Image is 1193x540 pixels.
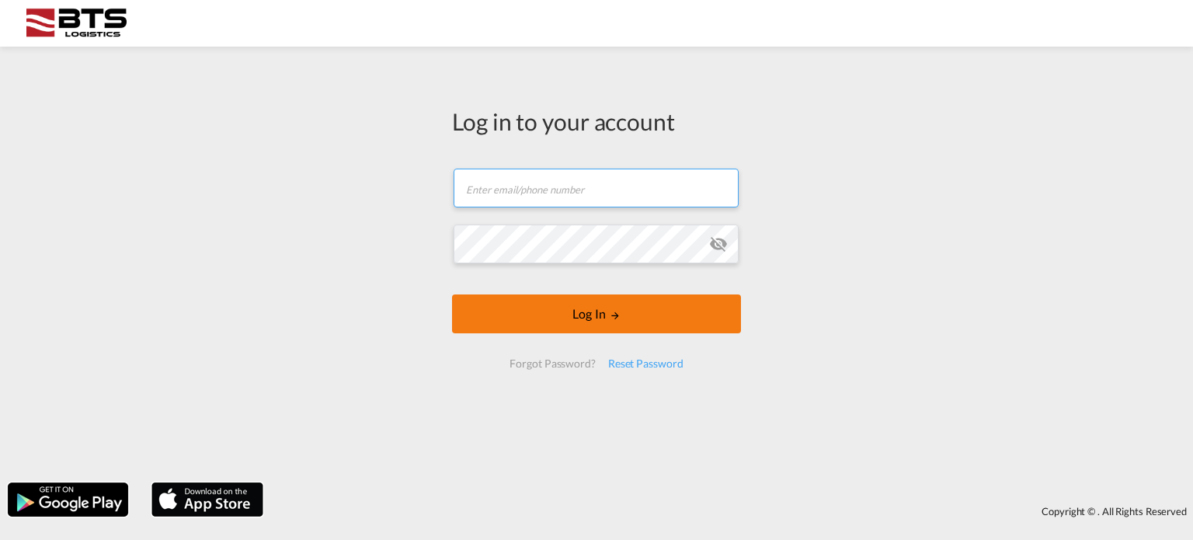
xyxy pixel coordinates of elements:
button: LOGIN [452,294,741,333]
img: google.png [6,481,130,518]
md-icon: icon-eye-off [709,235,728,253]
div: Copyright © . All Rights Reserved [271,498,1193,524]
div: Log in to your account [452,105,741,138]
div: Forgot Password? [503,350,601,378]
img: apple.png [150,481,265,518]
input: Enter email/phone number [454,169,739,207]
div: Reset Password [602,350,690,378]
img: cdcc71d0be7811ed9adfbf939d2aa0e8.png [23,6,128,41]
